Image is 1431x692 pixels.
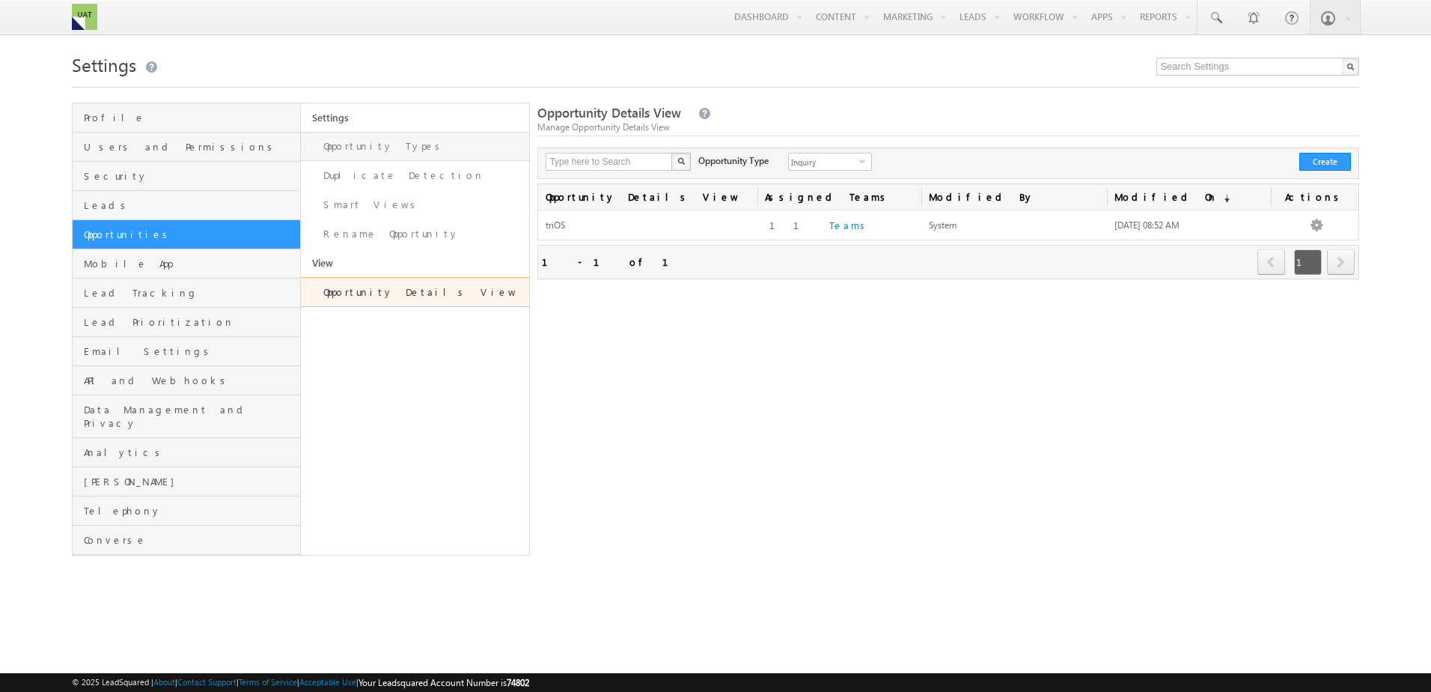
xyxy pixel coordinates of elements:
[677,157,685,165] img: Search
[1156,58,1359,76] input: Search Settings
[73,366,300,395] a: API and Webhooks
[537,104,681,121] span: Opportunity Details View
[1107,184,1271,210] a: Modified On(sorted descending)
[542,253,686,270] div: 1 - 1 of 1
[239,677,297,687] a: Terms of Service
[1218,192,1230,204] span: (sorted descending)
[1114,219,1180,231] span: [DATE] 08:52 AM
[789,154,859,170] span: Inquiry
[73,103,300,133] a: Profile
[73,133,300,162] a: Users and Permissions
[84,198,296,212] span: Leads
[84,257,296,270] span: Mobile App
[73,191,300,220] a: Leads
[153,677,175,687] a: About
[84,403,296,430] span: Data Management and Privacy
[73,162,300,191] a: Security
[1327,251,1355,275] a: next
[1257,251,1286,275] a: prev
[84,140,296,154] span: Users and Permissions
[301,190,529,219] a: Smart Views
[921,184,1107,210] span: Modified By
[301,103,529,132] a: Settings
[301,249,529,277] a: View
[929,219,956,231] span: System
[73,526,300,555] a: Converse
[72,52,136,76] span: Settings
[84,345,296,358] span: Email Settings
[73,249,300,279] a: Mobile App
[84,504,296,518] span: Telephony
[177,677,237,687] a: Contact Support
[1294,249,1322,275] span: 1
[73,438,300,467] a: Analytics
[84,315,296,329] span: Lead Prioritization
[299,677,356,687] a: Acceptable Use
[84,228,296,241] span: Opportunities
[757,184,921,210] span: Assigned Teams
[84,533,296,547] span: Converse
[73,395,300,438] a: Data Management and Privacy
[537,121,1359,134] div: Manage Opportunity Details View
[84,169,296,183] span: Security
[765,218,875,233] button: 11 Teams
[73,308,300,337] a: Lead Prioritization
[73,497,300,526] a: Telephony
[84,374,296,387] span: API and Webhooks
[84,286,296,300] span: Lead Tracking
[301,161,529,190] a: Duplicate Detection
[546,219,565,231] span: triOS
[84,111,296,124] span: Profile
[1299,153,1351,171] button: Create
[1327,249,1355,275] span: next
[84,475,296,488] span: [PERSON_NAME]
[301,277,529,307] a: Opportunity Details View
[859,157,871,164] span: select
[73,467,300,497] a: [PERSON_NAME]
[73,279,300,308] a: Lead Tracking
[301,219,529,249] a: Rename Opportunity
[72,4,97,30] img: Custom Logo
[1257,249,1285,275] span: prev
[72,676,529,690] span: © 2025 LeadSquared | | | | |
[698,153,769,168] div: Opportunity Type
[301,132,529,161] a: Opportunity Types
[1271,184,1358,210] span: Actions
[73,337,300,366] a: Email Settings
[507,677,529,688] span: 74802
[538,184,757,210] a: Opportunity Details View
[84,446,296,459] span: Analytics
[73,220,300,249] a: Opportunities
[358,677,529,688] span: Your Leadsquared Account Number is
